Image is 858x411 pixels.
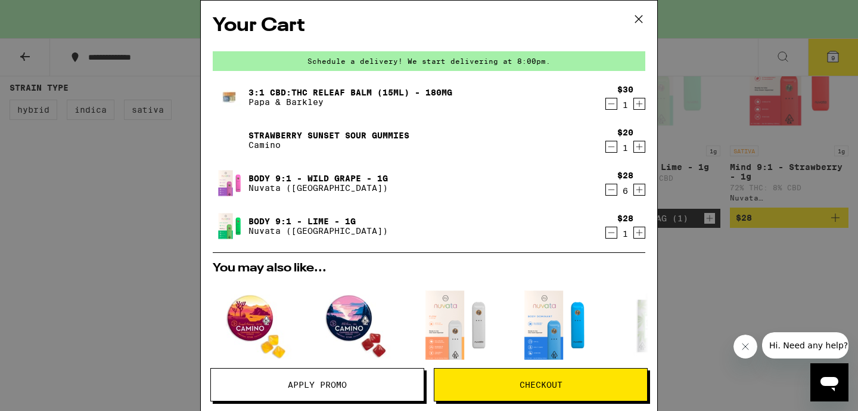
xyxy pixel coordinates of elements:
[213,13,645,39] h2: Your Cart
[434,368,648,401] button: Checkout
[248,88,452,97] a: 3:1 CBD:THC Releaf Balm (15ml) - 180mg
[617,186,633,196] div: 6
[617,229,633,239] div: 1
[248,226,388,236] p: Nuvata ([GEOGRAPHIC_DATA])
[605,227,617,239] button: Decrement
[213,262,645,274] h2: You may also like...
[248,174,388,183] a: Body 9:1 - Wild Grape - 1g
[617,214,633,223] div: $28
[617,143,633,153] div: 1
[312,280,401,370] img: Camino - Wild Berry Chill Gummies
[213,81,246,114] img: 3:1 CBD:THC Releaf Balm (15ml) - 180mg
[520,381,562,389] span: Checkout
[810,363,848,401] iframe: Button to launch messaging window
[617,100,633,110] div: 1
[213,209,246,243] img: Body 9:1 - Lime - 1g
[213,51,645,71] div: Schedule a delivery! We start delivering at 8:00pm.
[210,368,424,401] button: Apply Promo
[248,140,409,150] p: Camino
[633,227,645,239] button: Increment
[608,280,698,370] img: STIIIZY - OG - Pineapple Express - 1g
[617,171,633,180] div: $28
[509,280,599,370] img: Nuvata (CA) - Body 9:1 - Blueberry - 1g
[213,123,246,157] img: Strawberry Sunset Sour Gummies
[617,85,633,94] div: $30
[248,183,388,193] p: Nuvata ([GEOGRAPHIC_DATA])
[605,98,617,110] button: Decrement
[248,217,388,226] a: Body 9:1 - Lime - 1g
[605,141,617,153] button: Decrement
[617,128,633,137] div: $20
[633,98,645,110] button: Increment
[733,335,757,359] iframe: Close message
[762,332,848,359] iframe: Message from company
[633,184,645,196] button: Increment
[213,166,246,200] img: Body 9:1 - Wild Grape - 1g
[633,141,645,153] button: Increment
[213,280,302,370] img: Camino - Pineapple Habanero Uplifting Gummies
[411,280,500,370] img: Nuvata (CA) - Flow 1:1 - Apricot - 1g
[605,184,617,196] button: Decrement
[288,381,347,389] span: Apply Promo
[248,131,409,140] a: Strawberry Sunset Sour Gummies
[248,97,452,107] p: Papa & Barkley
